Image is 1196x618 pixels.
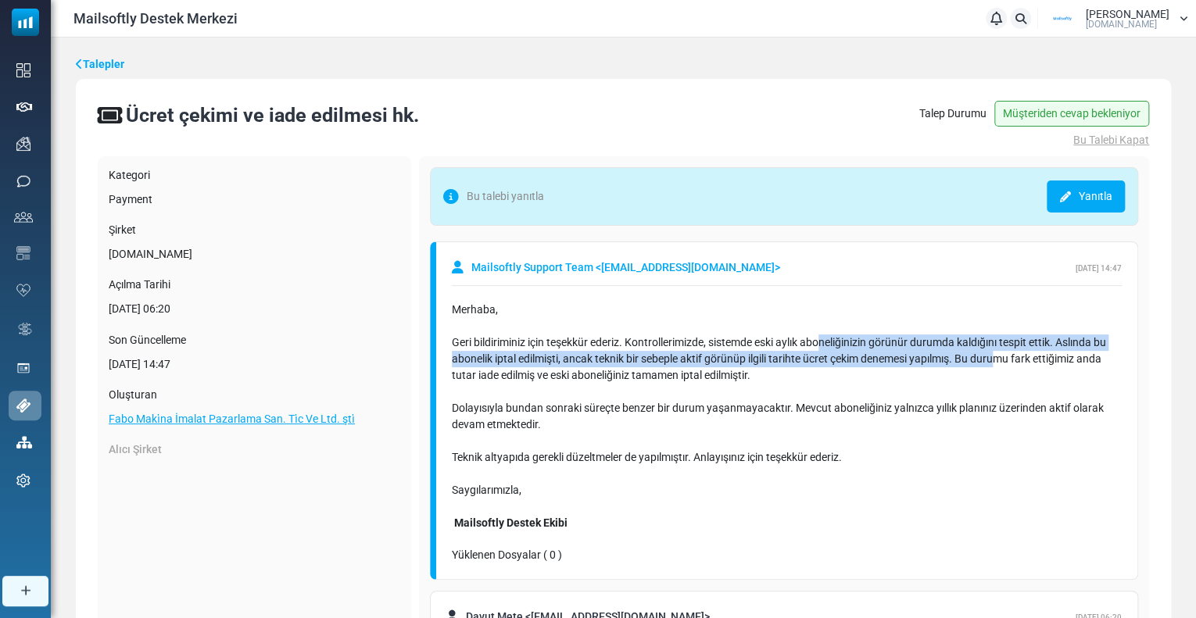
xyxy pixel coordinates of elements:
[109,222,400,238] label: Şirket
[109,332,400,348] label: Son Güncelleme
[14,212,33,223] img: contacts-icon.svg
[16,246,30,260] img: email-templates-icon.svg
[452,302,1122,334] div: Merhaba,
[1086,9,1169,20] span: [PERSON_NAME]
[1047,180,1125,213] a: Yanıtla
[454,516,568,529] strong: Mailsoftly Destek Ekibi
[73,8,238,29] span: Mailsoftly Destek Merkezi
[109,167,400,184] label: Kategori
[16,473,30,488] img: settings-icon.svg
[12,9,39,36] img: mailsoftly_icon_blue_white.svg
[126,101,419,130] div: Ücret çekimi ve iade edilmesi hk.
[109,413,355,425] a: Fabo Maki̇na İmalat Pazarlama San. Ti̇c Ve Ltd. şti̇
[16,361,30,375] img: landing_pages.svg
[1043,7,1082,30] img: User Logo
[452,449,1122,482] div: Teknik altyapıda gerekli düzeltmeler de yapılmıştır. Anlayışınız için teşekkür ederiz.
[919,132,1149,148] a: Bu Talebi Kapat
[452,482,1122,531] div: Saygılarımızla,
[76,56,124,73] a: Talepler
[471,259,780,276] span: Mailsoftly Support Team < [EMAIL_ADDRESS][DOMAIN_NAME] >
[109,301,400,317] div: [DATE] 06:20
[16,320,34,338] img: workflow.svg
[16,174,30,188] img: sms-icon.png
[16,63,30,77] img: dashboard-icon.svg
[1076,264,1122,273] span: [DATE] 14:47
[452,400,1122,449] div: Dolayısıyla bundan sonraki süreçte benzer bir durum yaşanmayacaktır. Mevcut aboneliğiniz yalnızca...
[994,101,1149,127] span: Müşteriden cevap bekleniyor
[109,356,400,373] div: [DATE] 14:47
[109,441,162,458] label: Alıcı Şirket
[1043,7,1188,30] a: User Logo [PERSON_NAME] [DOMAIN_NAME]
[1086,20,1157,29] span: [DOMAIN_NAME]
[16,398,30,413] img: support-icon-active.svg
[16,284,30,296] img: domain-health-icon.svg
[16,137,30,151] img: campaigns-icon.png
[109,246,400,263] div: [DOMAIN_NAME]
[452,547,1122,563] div: Yüklenen Dosyalar ( 0 )
[919,101,1149,127] div: Talep Durumu
[452,334,1122,400] div: Geri bildiriminiz için teşekkür ederiz. Kontrollerimizde, sistemde eski aylık aboneliğinizin görü...
[109,277,400,293] label: Açılma Tarihi
[109,387,400,403] label: Oluşturan
[109,191,400,208] div: Payment
[443,180,544,213] span: Bu talebi yanıtla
